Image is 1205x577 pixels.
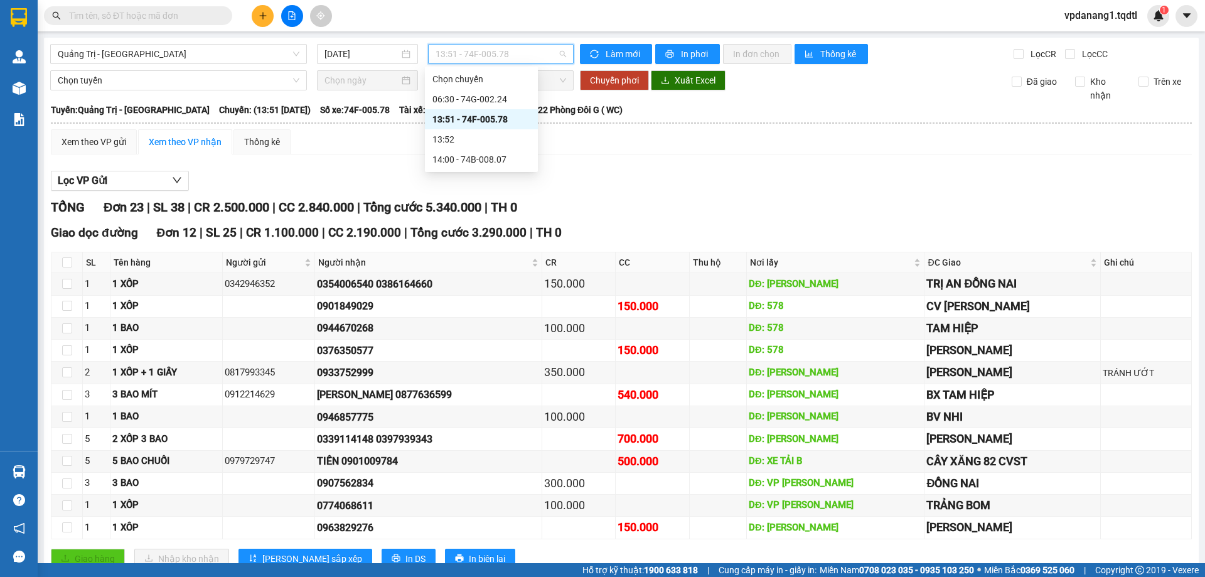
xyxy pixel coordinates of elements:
span: Đơn 12 [157,225,197,240]
div: 1 [85,343,108,358]
span: file-add [287,11,296,20]
button: caret-down [1176,5,1197,27]
img: warehouse-icon [13,465,26,478]
div: 0901849029 [317,298,540,314]
strong: 1900 633 818 [644,565,698,575]
button: plus [252,5,274,27]
div: 350.000 [544,364,613,381]
div: 700.000 [618,430,687,448]
th: Thu hộ [690,252,747,273]
div: TRỊ AN ĐỒNG NAI [926,275,1098,293]
span: printer [455,554,464,564]
span: In DS [405,552,426,566]
div: DĐ: [PERSON_NAME] [749,432,922,447]
div: 150.000 [544,275,613,293]
span: Tài xế: XE 578 [399,103,453,117]
span: | [188,200,191,215]
div: 1 XỐP [112,343,220,358]
span: Số xe: 74F-005.78 [320,103,390,117]
div: Xem theo VP nhận [149,135,222,149]
div: 5 BAO CHUỐI [112,454,220,469]
span: Loại xe: Limousine 22 Phòng Đôi G ( WC) [463,103,623,117]
input: Chọn ngày [324,73,399,87]
strong: 0708 023 035 - 0935 103 250 [859,565,974,575]
div: TRẢNG BOM [926,497,1098,514]
span: Trên xe [1149,75,1186,89]
span: Lọc CC [1077,47,1110,61]
span: down [172,175,182,185]
span: Lọc VP Gửi [58,173,107,188]
div: 0912214629 [225,387,313,402]
span: Miền Bắc [984,563,1074,577]
span: Thống kê [820,47,858,61]
img: logo-vxr [11,8,27,27]
div: DĐ: [PERSON_NAME] [749,277,922,292]
span: download [661,76,670,86]
div: 0963829276 [317,520,540,536]
div: Chọn chuyến [432,72,530,86]
div: 3 [85,387,108,402]
span: Tổng cước 3.290.000 [410,225,527,240]
button: printerIn biên lai [445,549,515,569]
span: caret-down [1181,10,1192,21]
span: In biên lai [469,552,505,566]
span: SL 38 [153,200,185,215]
span: In phơi [681,47,710,61]
span: printer [392,554,400,564]
div: 0376350577 [317,343,540,359]
button: bar-chartThống kê [795,44,868,64]
span: CR 1.100.000 [246,225,319,240]
span: | [707,563,709,577]
div: DĐ: 578 [749,321,922,336]
div: 2 XỐP 3 BAO [112,432,220,447]
button: uploadGiao hàng [51,549,125,569]
div: 150.000 [618,298,687,315]
span: Chọn tuyến [58,71,299,90]
span: copyright [1135,566,1144,574]
div: 300.000 [544,475,613,492]
div: 0979729747 [225,454,313,469]
div: 1 [85,321,108,336]
div: DĐ: [PERSON_NAME] [749,387,922,402]
div: 0354006540 0386164660 [317,276,540,292]
div: ĐỒNG NAI [926,475,1098,492]
span: vpdanang1.tqdtl [1054,8,1147,23]
div: 1 XỐP [112,498,220,513]
span: Hỗ trợ kỹ thuật: [582,563,698,577]
img: solution-icon [13,113,26,126]
div: 13:51 - 74F-005.78 [432,112,530,126]
span: Cung cấp máy in - giấy in: [719,563,817,577]
span: 1 [1162,6,1166,14]
span: TH 0 [491,200,517,215]
div: DĐ: VP [PERSON_NAME] [749,498,922,513]
div: 1 XỐP [112,299,220,314]
span: | [322,225,325,240]
div: [PERSON_NAME] [926,342,1098,359]
img: warehouse-icon [13,82,26,95]
b: Tuyến: Quảng Trị - [GEOGRAPHIC_DATA] [51,105,210,115]
div: 150.000 [618,342,687,359]
div: BV NHI [926,408,1098,426]
span: Chuyến: (13:51 [DATE]) [219,103,311,117]
span: | [404,225,407,240]
button: Chuyển phơi [580,70,649,90]
div: 13:52 [432,132,530,146]
span: Đơn 23 [104,200,144,215]
div: 3 [85,476,108,491]
div: 150.000 [618,519,687,536]
div: 0774068611 [317,498,540,514]
button: Lọc VP Gửi [51,171,189,191]
span: message [13,551,25,563]
div: Thống kê [244,135,280,149]
div: DĐ: VP [PERSON_NAME] [749,476,922,491]
div: CV [PERSON_NAME] [926,298,1098,315]
input: 13/09/2025 [324,47,399,61]
div: DĐ: [PERSON_NAME] [749,520,922,536]
span: Miền Nam [820,563,974,577]
sup: 1 [1160,6,1169,14]
span: Làm mới [606,47,642,61]
span: | [1084,563,1086,577]
span: Giao dọc đường [51,225,138,240]
div: DĐ: [PERSON_NAME] [749,365,922,380]
div: 1 XỐP + 1 GIẤY [112,365,220,380]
